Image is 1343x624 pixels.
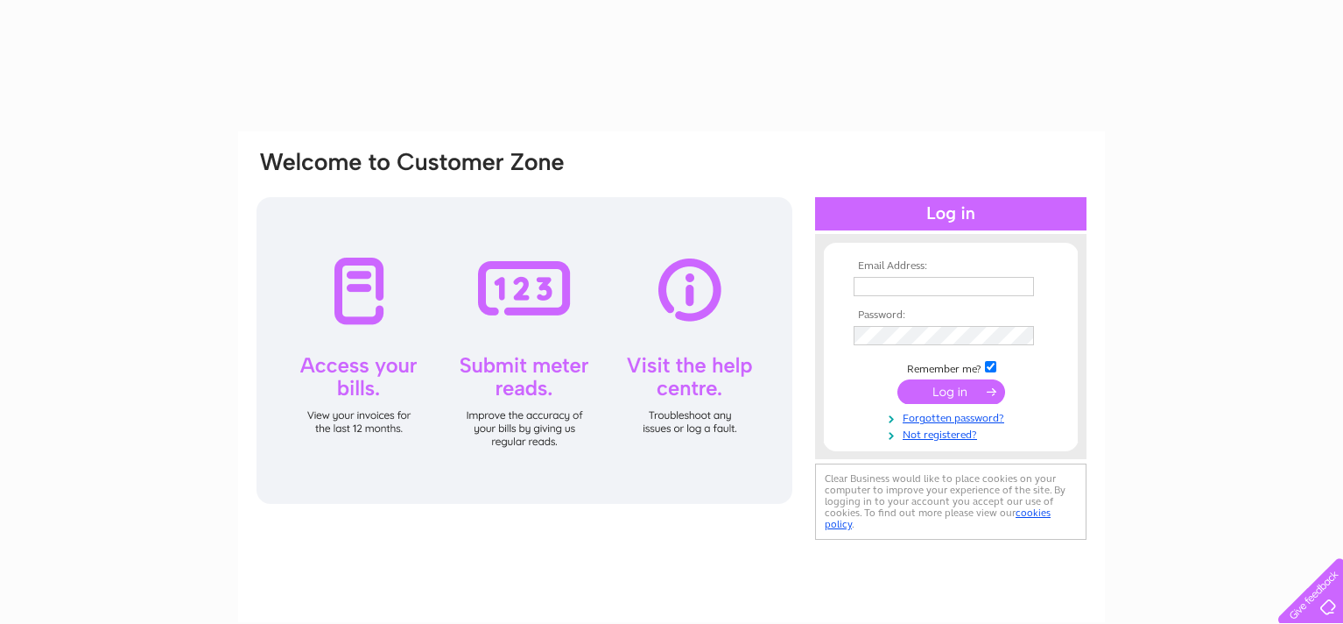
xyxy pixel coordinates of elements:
[849,260,1052,273] th: Email Address:
[849,309,1052,322] th: Password:
[897,379,1005,404] input: Submit
[854,408,1052,425] a: Forgotten password?
[854,425,1052,442] a: Not registered?
[815,464,1086,540] div: Clear Business would like to place cookies on your computer to improve your experience of the sit...
[825,507,1051,530] a: cookies policy
[849,358,1052,376] td: Remember me?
